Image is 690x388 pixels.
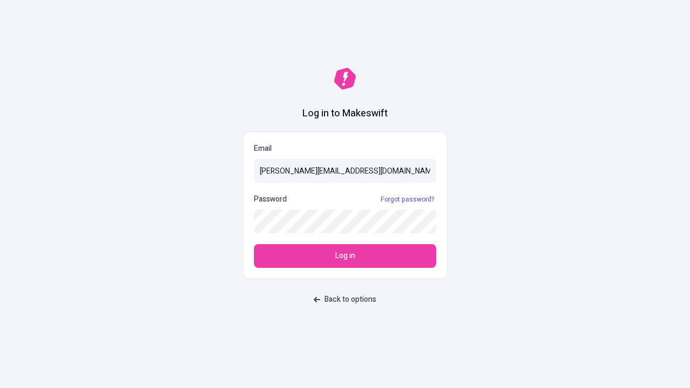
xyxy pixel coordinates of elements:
[254,159,436,183] input: Email
[325,294,376,306] span: Back to options
[307,290,383,309] button: Back to options
[254,143,436,155] p: Email
[254,193,287,205] p: Password
[302,107,388,121] h1: Log in to Makeswift
[378,195,436,204] a: Forgot password?
[254,244,436,268] button: Log in
[335,250,355,262] span: Log in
